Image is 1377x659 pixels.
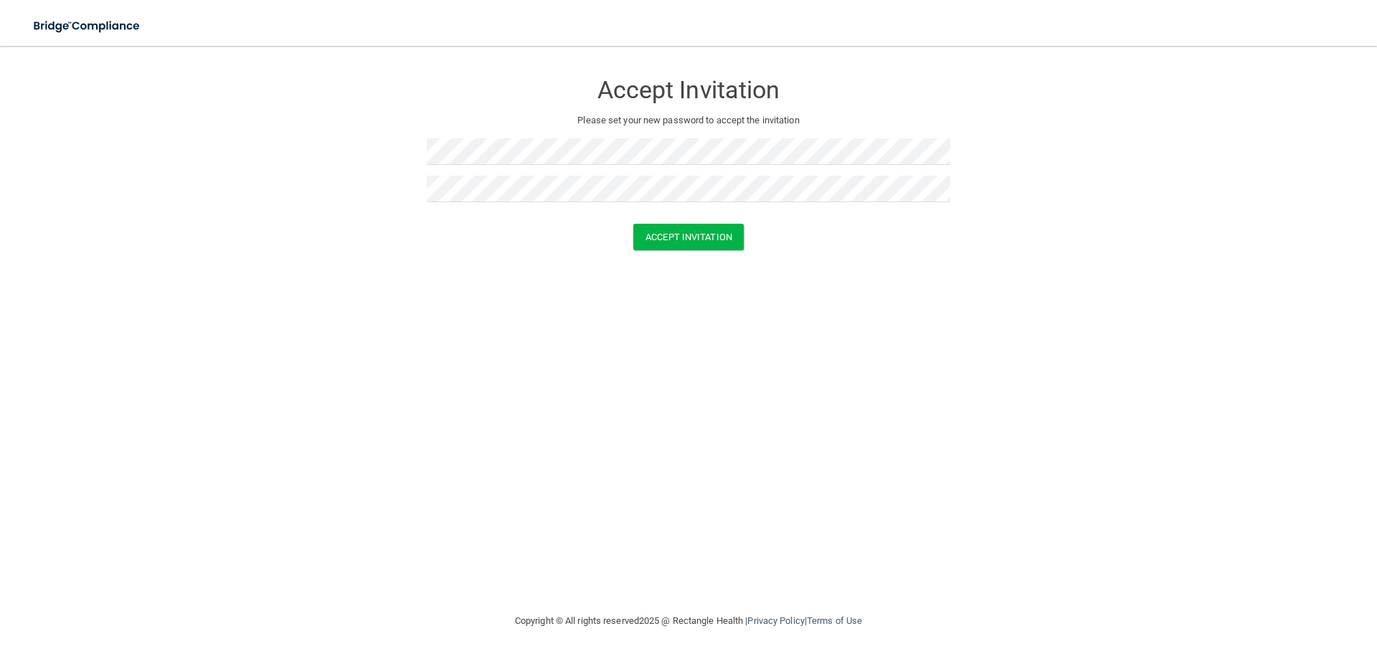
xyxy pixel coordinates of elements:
[747,615,804,626] a: Privacy Policy
[1129,557,1360,615] iframe: Drift Widget Chat Controller
[633,224,744,250] button: Accept Invitation
[22,11,153,41] img: bridge_compliance_login_screen.278c3ca4.svg
[437,112,940,129] p: Please set your new password to accept the invitation
[807,615,862,626] a: Terms of Use
[427,598,950,644] div: Copyright © All rights reserved 2025 @ Rectangle Health | |
[427,77,950,103] h3: Accept Invitation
